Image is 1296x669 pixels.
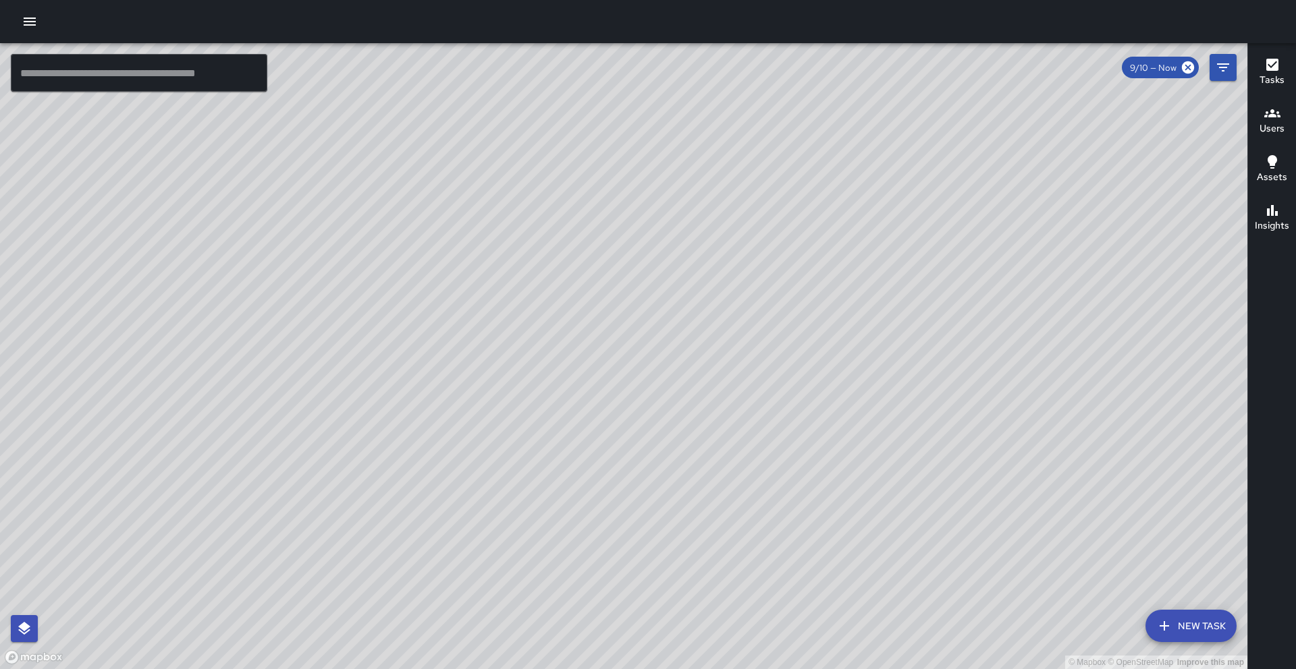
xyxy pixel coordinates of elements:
button: Insights [1248,194,1296,243]
button: Assets [1248,146,1296,194]
button: Filters [1210,54,1237,81]
button: Tasks [1248,49,1296,97]
button: New Task [1145,610,1237,642]
h6: Tasks [1260,73,1285,88]
h6: Insights [1255,219,1289,233]
span: 9/10 — Now [1122,62,1185,74]
h6: Users [1260,121,1285,136]
div: 9/10 — Now [1122,57,1199,78]
h6: Assets [1257,170,1287,185]
button: Users [1248,97,1296,146]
